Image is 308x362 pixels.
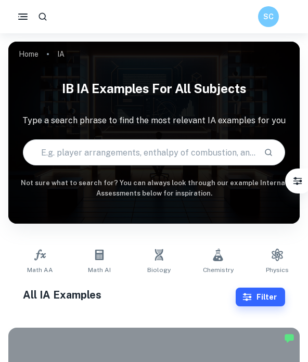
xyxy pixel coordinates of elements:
[284,333,294,343] img: Marked
[203,265,234,275] span: Chemistry
[260,144,277,161] button: Search
[8,75,300,102] h1: IB IA examples for all subjects
[266,265,289,275] span: Physics
[287,171,308,191] button: Filter
[88,265,111,275] span: Math AI
[236,288,285,306] button: Filter
[23,287,236,303] h1: All IA Examples
[8,114,300,127] p: Type a search phrase to find the most relevant IA examples for you
[263,11,275,22] h6: SC
[19,47,38,61] a: Home
[23,138,255,167] input: E.g. player arrangements, enthalpy of combustion, analysis of a big city...
[8,178,300,199] h6: Not sure what to search for? You can always look through our example Internal Assessments below f...
[57,48,65,60] p: IA
[258,6,279,27] button: SC
[27,265,53,275] span: Math AA
[147,265,171,275] span: Biology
